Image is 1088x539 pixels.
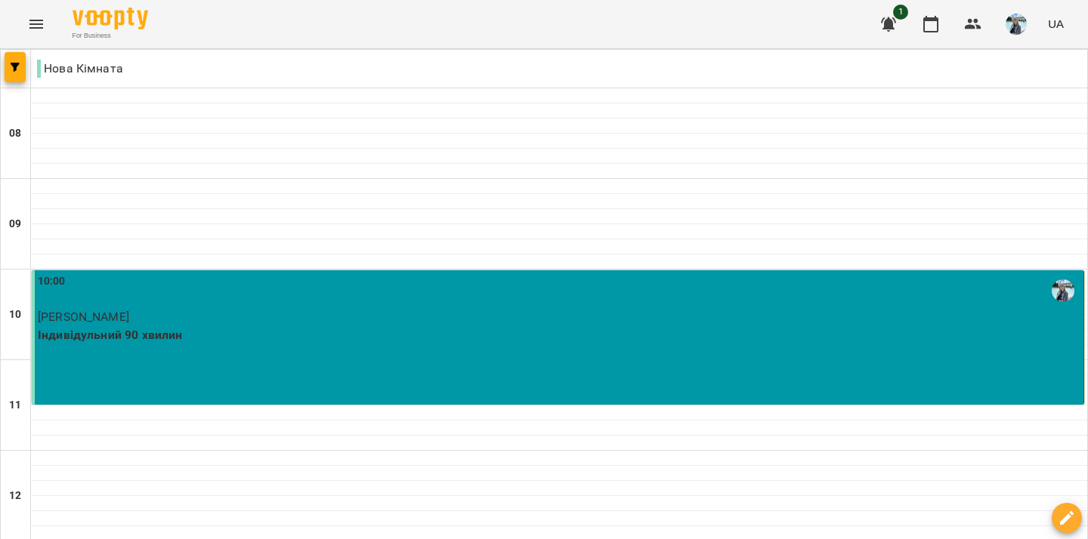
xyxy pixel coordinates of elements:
[1042,10,1070,38] button: UA
[38,310,129,324] span: [PERSON_NAME]
[893,5,908,20] span: 1
[9,306,21,323] h6: 10
[1006,14,1027,35] img: 5f5d05e36eea6ba19bdf33a6aeece79a.jpg
[18,6,54,42] button: Menu
[73,31,148,41] span: For Business
[9,216,21,233] h6: 09
[1048,16,1064,32] span: UA
[9,488,21,504] h6: 12
[38,326,1080,344] p: Індивідульний 90 хвилин
[9,125,21,142] h6: 08
[9,397,21,414] h6: 11
[37,60,123,78] p: Нова Кімната
[73,8,148,29] img: Voopty Logo
[38,273,66,290] label: 10:00
[1052,279,1074,302] img: Єлизавета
